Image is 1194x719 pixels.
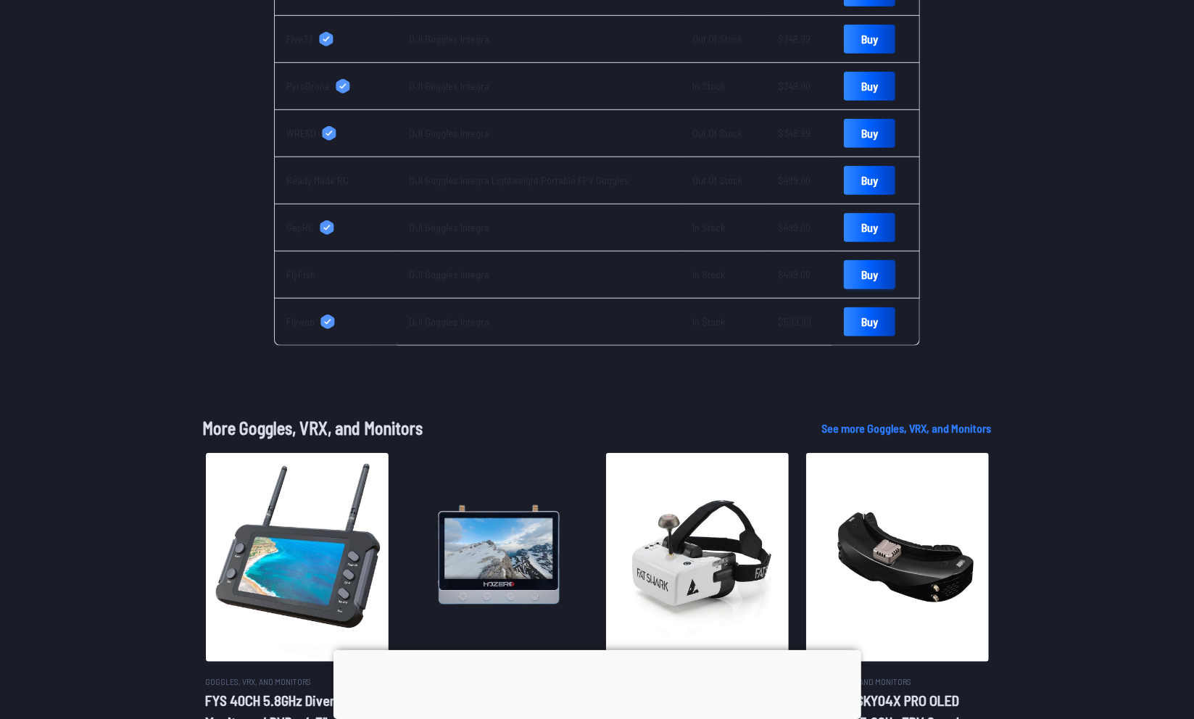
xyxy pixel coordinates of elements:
[844,72,895,101] a: Buy
[409,33,489,45] a: DJI Goggles Integra
[286,79,386,93] a: PyroDrone
[286,220,386,235] a: GepRC
[606,453,789,662] img: image
[406,453,589,662] img: image
[681,252,766,299] td: In Stock
[286,79,330,93] span: PyroDrone
[286,220,314,235] span: GepRC
[286,32,313,46] span: Five33
[681,157,766,204] td: Out Of Stock
[681,299,766,346] td: In Stock
[286,32,386,46] a: Five33
[206,453,389,662] img: image
[844,166,895,195] a: Buy
[766,110,832,157] td: $348.99
[286,267,315,282] span: FlyFish
[286,126,316,141] span: WREKD
[409,80,489,92] a: DJI Goggles Integra
[681,204,766,252] td: In Stock
[286,315,315,329] span: Flywoo
[286,267,386,282] a: FlyFish
[409,174,629,186] a: DJI Goggles Integra Lightweight Portable FPV Goggles
[822,420,992,437] a: See more Goggles, VRX, and Monitors
[286,173,386,188] a: Ready Made RC
[681,110,766,157] td: Out Of Stock
[806,453,989,662] img: image
[844,119,895,148] a: Buy
[286,126,386,141] a: WREKD
[409,315,489,328] a: DJI Goggles Integra
[844,260,895,289] a: Buy
[681,63,766,110] td: In Stock
[766,204,832,252] td: $499.00
[409,221,489,233] a: DJI Goggles Integra
[844,213,895,242] a: Buy
[286,173,349,188] span: Ready Made RC
[409,268,489,280] a: DJI Goggles Integra
[766,63,832,110] td: $349.00
[681,16,766,63] td: Out Of Stock
[333,650,861,715] iframe: Advertisement
[844,307,895,336] a: Buy
[286,315,386,329] a: Flywoo
[409,127,489,139] a: DJI Goggles Integra
[844,25,895,54] a: Buy
[766,252,832,299] td: $499.00
[766,16,832,63] td: $348.99
[766,299,832,346] td: $599.99
[203,415,799,441] h1: More Goggles, VRX, and Monitors
[766,157,832,204] td: $499.00
[206,676,312,686] span: Goggles, VRX, and Monitors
